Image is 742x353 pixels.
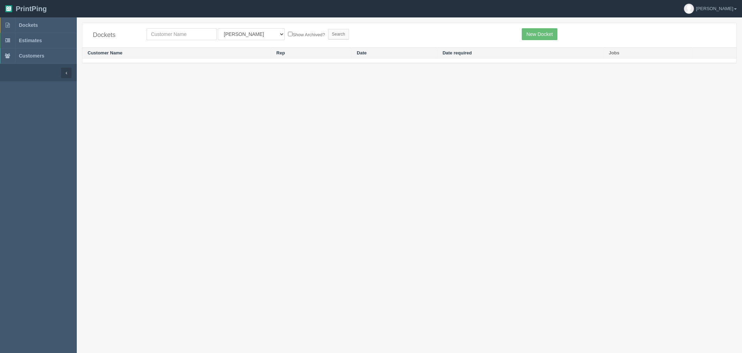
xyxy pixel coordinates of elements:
a: Date [357,50,366,55]
img: logo-3e63b451c926e2ac314895c53de4908e5d424f24456219fb08d385ab2e579770.png [5,5,12,12]
h4: Dockets [93,32,136,39]
label: Show Archived? [288,30,325,38]
th: Jobs [603,47,692,59]
span: Customers [19,53,44,59]
input: Show Archived? [288,32,292,36]
img: avatar_default-7531ab5dedf162e01f1e0bb0964e6a185e93c5c22dfe317fb01d7f8cd2b1632c.jpg [684,4,694,14]
span: Dockets [19,22,38,28]
a: Customer Name [88,50,123,55]
a: New Docket [522,28,557,40]
a: Date required [443,50,472,55]
input: Search [328,29,349,39]
a: Rep [276,50,285,55]
input: Customer Name [147,28,217,40]
span: Estimates [19,38,42,43]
